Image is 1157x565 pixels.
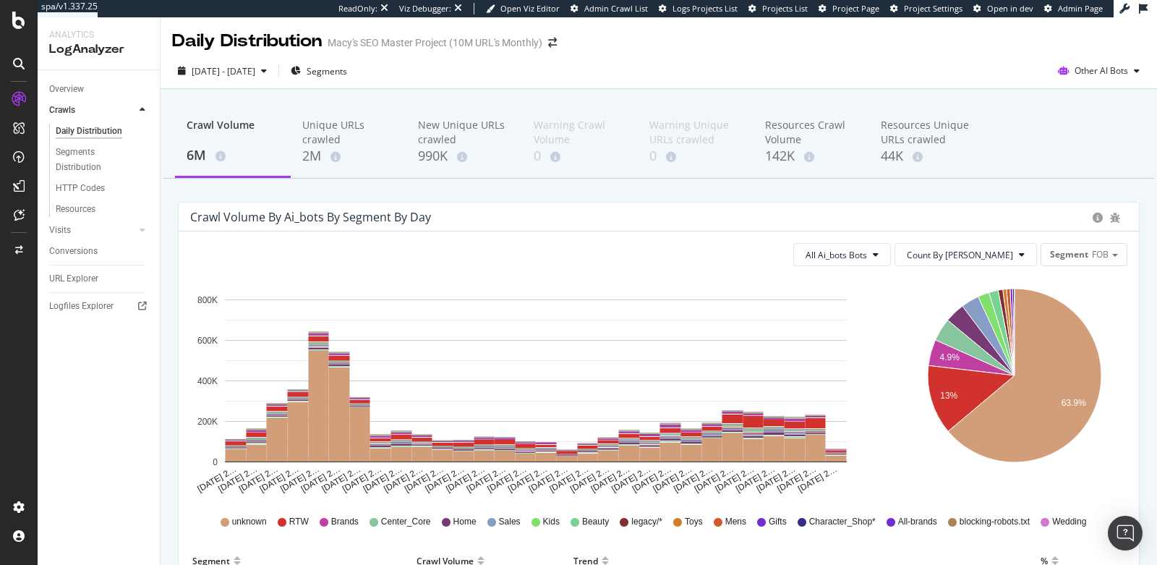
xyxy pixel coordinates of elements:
[685,516,703,528] span: Toys
[1075,64,1128,77] span: Other AI Bots
[49,223,71,238] div: Visits
[213,457,218,467] text: 0
[904,278,1124,495] svg: A chart.
[631,516,662,528] span: legacy/*
[418,118,511,147] div: New Unique URLs crawled
[56,124,122,139] div: Daily Distribution
[486,3,560,14] a: Open Viz Editor
[1058,3,1103,14] span: Admin Page
[172,29,322,54] div: Daily Distribution
[49,271,98,286] div: URL Explorer
[500,3,560,14] span: Open Viz Editor
[769,516,787,528] span: Gifts
[49,299,150,314] a: Logfiles Explorer
[49,82,84,97] div: Overview
[172,59,273,82] button: [DATE] - [DATE]
[302,147,395,166] div: 2M
[56,145,150,175] a: Segments Distribution
[190,210,431,224] div: Crawl Volume by ai_bots by Segment by Day
[809,516,876,528] span: Character_Shop*
[939,353,960,363] text: 4.9%
[418,147,511,166] div: 990K
[331,516,359,528] span: Brands
[1062,398,1086,408] text: 63.9%
[584,3,648,14] span: Admin Crawl List
[192,65,255,77] span: [DATE] - [DATE]
[56,202,95,217] div: Resources
[49,271,150,286] a: URL Explorer
[49,82,150,97] a: Overview
[649,118,742,147] div: Warning Unique URLs crawled
[1108,516,1143,551] div: Open Intercom Messenger
[56,145,136,175] div: Segments Distribution
[806,249,867,261] span: All Ai_bots Bots
[725,516,746,528] span: Mens
[890,3,962,14] a: Project Settings
[381,516,431,528] span: Center_Core
[582,516,609,528] span: Beauty
[49,223,135,238] a: Visits
[571,3,648,14] a: Admin Crawl List
[793,243,891,266] button: All Ai_bots Bots
[338,3,377,14] div: ReadOnly:
[499,516,521,528] span: Sales
[649,147,742,166] div: 0
[895,243,1037,266] button: Count By [PERSON_NAME]
[49,244,98,259] div: Conversions
[187,146,279,165] div: 6M
[765,118,858,147] div: Resources Crawl Volume
[534,147,626,166] div: 0
[328,35,542,50] div: Macy's SEO Master Project (10M URL's Monthly)
[1044,3,1103,14] a: Admin Page
[190,278,881,495] svg: A chart.
[1052,59,1145,82] button: Other AI Bots
[399,3,451,14] div: Viz Debugger:
[762,3,808,14] span: Projects List
[659,3,738,14] a: Logs Projects List
[1092,248,1109,260] span: FOB
[289,516,309,528] span: RTW
[49,244,150,259] a: Conversions
[881,118,973,147] div: Resources Unique URLs crawled
[534,118,626,147] div: Warning Crawl Volume
[307,65,347,77] span: Segments
[197,376,218,386] text: 400K
[49,103,135,118] a: Crawls
[56,181,105,196] div: HTTP Codes
[49,299,114,314] div: Logfiles Explorer
[898,516,937,528] span: All-brands
[49,41,148,58] div: LogAnalyzer
[56,202,150,217] a: Resources
[1050,248,1088,260] span: Segment
[987,3,1033,14] span: Open in dev
[832,3,879,14] span: Project Page
[56,124,150,139] a: Daily Distribution
[765,147,858,166] div: 142K
[907,249,1013,261] span: Count By Day
[49,103,75,118] div: Crawls
[819,3,879,14] a: Project Page
[960,516,1030,528] span: blocking-robots.txt
[548,38,557,48] div: arrow-right-arrow-left
[543,516,560,528] span: Kids
[197,295,218,305] text: 800K
[232,516,267,528] span: unknown
[285,59,353,82] button: Segments
[1093,213,1103,223] div: circle-info
[56,181,150,196] a: HTTP Codes
[904,3,962,14] span: Project Settings
[1110,213,1120,223] div: bug
[197,417,218,427] text: 200K
[302,118,395,147] div: Unique URLs crawled
[973,3,1033,14] a: Open in dev
[197,336,218,346] text: 600K
[49,29,148,41] div: Analytics
[1052,516,1086,528] span: Wedding
[940,391,957,401] text: 13%
[187,118,279,145] div: Crawl Volume
[453,516,477,528] span: Home
[673,3,738,14] span: Logs Projects List
[881,147,973,166] div: 44K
